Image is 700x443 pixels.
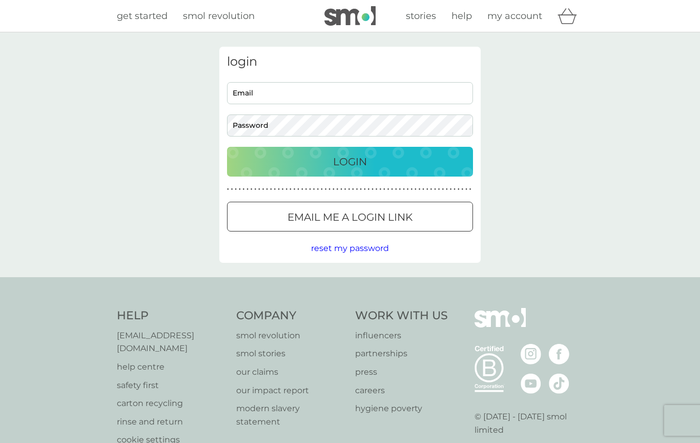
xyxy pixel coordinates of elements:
[415,187,417,192] p: ●
[311,242,389,255] button: reset my password
[287,209,413,225] p: Email me a login link
[227,202,473,232] button: Email me a login link
[236,402,345,428] a: modern slavery statement
[391,187,393,192] p: ●
[395,187,397,192] p: ●
[236,365,345,379] a: our claims
[426,187,428,192] p: ●
[348,187,350,192] p: ●
[372,187,374,192] p: ●
[301,187,303,192] p: ●
[487,9,542,24] a: my account
[469,187,471,192] p: ●
[521,344,541,364] img: visit the smol Instagram page
[117,360,226,374] a: help centre
[285,187,287,192] p: ●
[321,187,323,192] p: ●
[434,187,436,192] p: ●
[475,308,526,343] img: smol
[236,347,345,360] p: smol stories
[317,187,319,192] p: ●
[462,187,464,192] p: ●
[383,187,385,192] p: ●
[117,379,226,392] a: safety first
[294,187,296,192] p: ●
[387,187,389,192] p: ●
[355,329,448,342] a: influencers
[236,384,345,397] a: our impact report
[297,187,299,192] p: ●
[376,187,378,192] p: ●
[282,187,284,192] p: ●
[422,187,424,192] p: ●
[117,10,168,22] span: get started
[183,10,255,22] span: smol revolution
[270,187,272,192] p: ●
[451,10,472,22] span: help
[117,397,226,410] p: carton recycling
[117,329,226,355] p: [EMAIL_ADDRESS][DOMAIN_NAME]
[258,187,260,192] p: ●
[364,187,366,192] p: ●
[266,187,268,192] p: ●
[360,187,362,192] p: ●
[243,187,245,192] p: ●
[333,153,367,170] p: Login
[407,187,409,192] p: ●
[355,402,448,415] a: hygiene poverty
[313,187,315,192] p: ●
[379,187,381,192] p: ●
[549,373,569,394] img: visit the smol Tiktok page
[344,187,346,192] p: ●
[465,187,467,192] p: ●
[406,10,436,22] span: stories
[227,147,473,177] button: Login
[117,415,226,429] a: rinse and return
[355,384,448,397] a: careers
[262,187,264,192] p: ●
[274,187,276,192] p: ●
[419,187,421,192] p: ●
[356,187,358,192] p: ●
[446,187,448,192] p: ●
[333,187,335,192] p: ●
[442,187,444,192] p: ●
[368,187,370,192] p: ●
[309,187,311,192] p: ●
[290,187,292,192] p: ●
[117,308,226,324] h4: Help
[451,9,472,24] a: help
[355,308,448,324] h4: Work With Us
[355,347,448,360] a: partnerships
[430,187,433,192] p: ●
[403,187,405,192] p: ●
[340,187,342,192] p: ●
[235,187,237,192] p: ●
[117,9,168,24] a: get started
[251,187,253,192] p: ●
[231,187,233,192] p: ●
[438,187,440,192] p: ●
[236,329,345,342] a: smol revolution
[558,6,583,26] div: basket
[337,187,339,192] p: ●
[352,187,354,192] p: ●
[311,243,389,253] span: reset my password
[239,187,241,192] p: ●
[450,187,452,192] p: ●
[355,365,448,379] a: press
[475,410,584,436] p: © [DATE] - [DATE] smol limited
[410,187,413,192] p: ●
[254,187,256,192] p: ●
[406,9,436,24] a: stories
[487,10,542,22] span: my account
[227,187,229,192] p: ●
